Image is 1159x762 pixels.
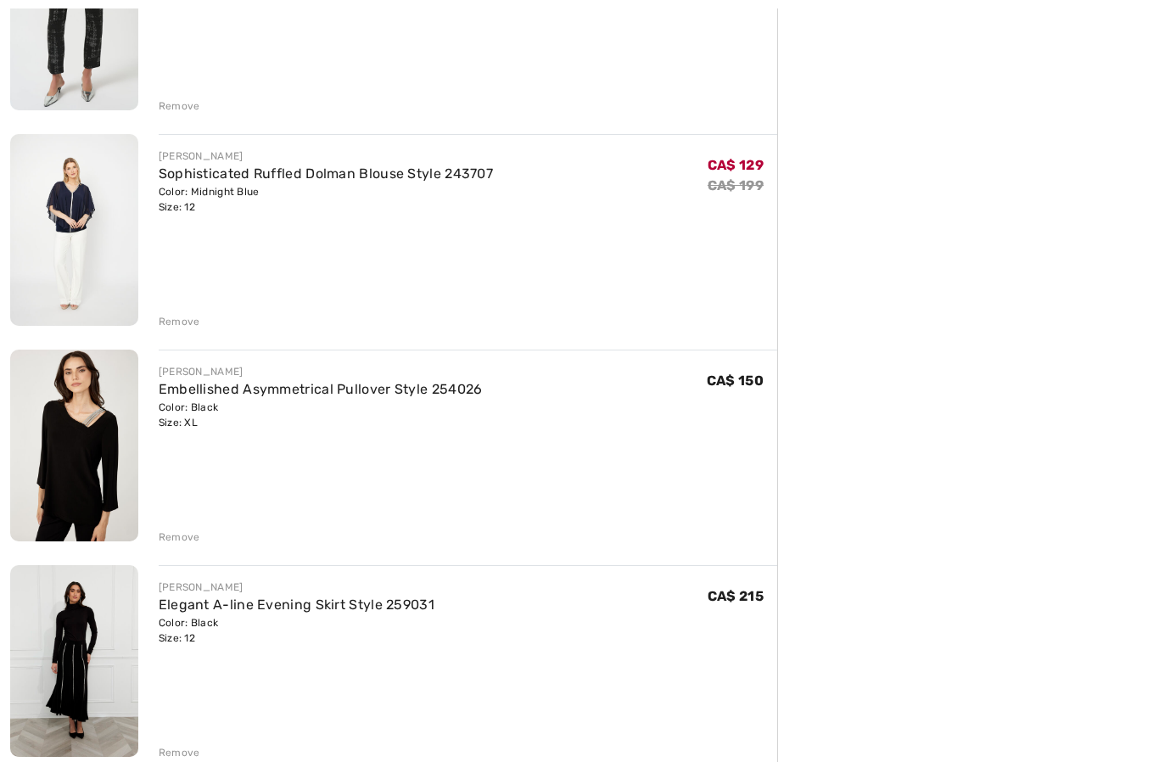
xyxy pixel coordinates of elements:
a: Embellished Asymmetrical Pullover Style 254026 [159,381,483,397]
img: Embellished Asymmetrical Pullover Style 254026 [10,350,138,541]
div: Color: Black Size: XL [159,400,483,430]
img: Sophisticated Ruffled Dolman Blouse Style 243707 [10,134,138,326]
div: Color: Black Size: 12 [159,615,434,646]
div: Remove [159,314,200,329]
div: Color: Midnight Blue Size: 12 [159,184,493,215]
div: [PERSON_NAME] [159,580,434,595]
div: [PERSON_NAME] [159,364,483,379]
img: Elegant A-line Evening Skirt Style 259031 [10,565,138,757]
a: Elegant A-line Evening Skirt Style 259031 [159,597,434,613]
div: [PERSON_NAME] [159,148,493,164]
span: CA$ 150 [707,373,764,389]
div: Remove [159,745,200,760]
s: CA$ 199 [708,177,764,193]
div: Remove [159,98,200,114]
div: Remove [159,529,200,545]
a: Sophisticated Ruffled Dolman Blouse Style 243707 [159,165,493,182]
span: CA$ 215 [708,588,764,604]
span: CA$ 129 [708,157,764,173]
